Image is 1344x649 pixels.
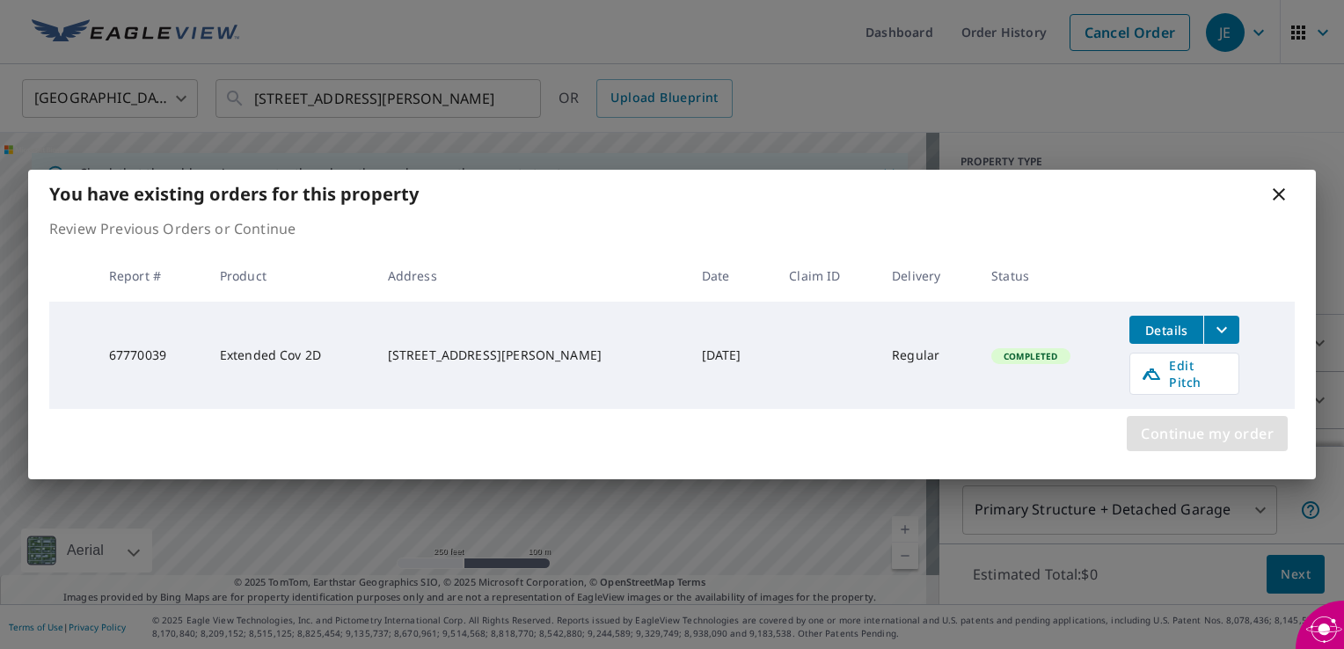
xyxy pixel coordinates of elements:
[1140,322,1193,339] span: Details
[775,250,878,302] th: Claim ID
[374,250,688,302] th: Address
[49,182,419,206] b: You have existing orders for this property
[1141,421,1274,446] span: Continue my order
[206,302,374,409] td: Extended Cov 2D
[1127,416,1288,451] button: Continue my order
[95,250,206,302] th: Report #
[1129,353,1239,395] a: Edit Pitch
[388,346,674,364] div: [STREET_ADDRESS][PERSON_NAME]
[1203,316,1239,344] button: filesDropdownBtn-67770039
[688,250,776,302] th: Date
[878,302,977,409] td: Regular
[1129,316,1203,344] button: detailsBtn-67770039
[1141,357,1228,390] span: Edit Pitch
[688,302,776,409] td: [DATE]
[878,250,977,302] th: Delivery
[95,302,206,409] td: 67770039
[49,218,1295,239] p: Review Previous Orders or Continue
[206,250,374,302] th: Product
[993,350,1068,362] span: Completed
[977,250,1115,302] th: Status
